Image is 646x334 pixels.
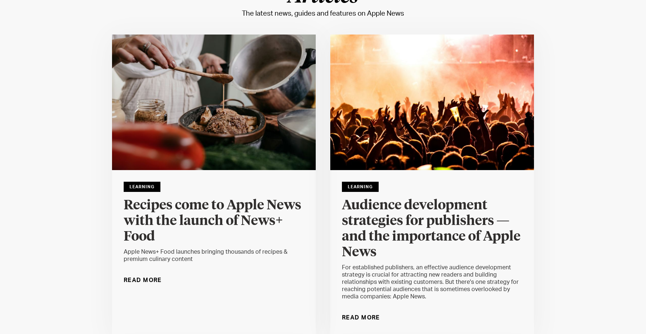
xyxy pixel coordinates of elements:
h4: Recipes come to Apple News with the launch of News+ Food [124,198,304,245]
a: Recipes come to Apple News with the launch of News+ Food [124,198,304,248]
div: Learning [124,182,160,192]
div: Learning [342,182,379,192]
a: Audience development strategies for publishers — and the importance of Apple News [342,198,522,264]
div: The latest news, guides and features on Apple News [242,8,404,20]
div: Apple News+ Food launches bringing thousands of recipes & premium culinary content [124,248,304,263]
a: Read More [124,274,162,286]
h4: Audience development strategies for publishers — and the importance of Apple News [342,198,522,260]
div: For established publishers, an effective audience development strategy is crucial for attracting ... [342,264,522,300]
a: Read More [342,312,380,323]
